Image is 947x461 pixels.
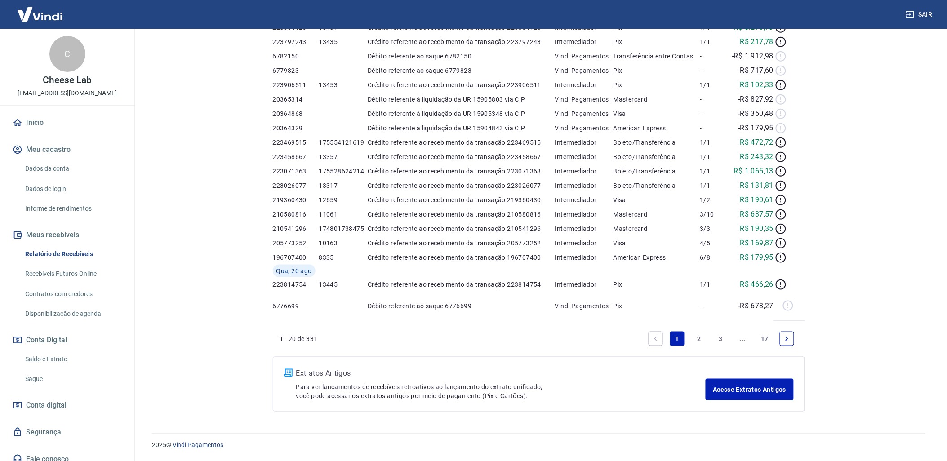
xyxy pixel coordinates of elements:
[645,328,798,350] ul: Pagination
[273,109,319,118] p: 20364868
[368,195,555,204] p: Crédito referente ao recebimento da transação 219360430
[368,95,555,104] p: Débito referente à liquidação da UR 15905803 via CIP
[738,94,774,105] p: -R$ 827,92
[22,199,124,218] a: Informe de rendimentos
[22,350,124,368] a: Saldo e Extrato
[738,65,774,76] p: -R$ 717,60
[700,224,729,233] p: 3/3
[284,369,293,377] img: ícone
[555,239,614,248] p: Intermediador
[368,181,555,190] p: Crédito referente ao recebimento da transação 223026077
[740,223,774,234] p: R$ 190,35
[555,253,614,262] p: Intermediador
[706,379,793,400] a: Acesse Extratos Antigos
[368,124,555,133] p: Débito referente à liquidação da UR 15904843 via CIP
[319,152,368,161] p: 13357
[614,195,700,204] p: Visa
[368,138,555,147] p: Crédito referente ao recebimento da transação 223469515
[555,167,614,176] p: Intermediador
[273,124,319,133] p: 20364329
[368,80,555,89] p: Crédito referente ao recebimento da transação 223906511
[22,160,124,178] a: Dados da conta
[319,253,368,262] p: 8335
[555,280,614,289] p: Intermediador
[700,95,729,104] p: -
[368,52,555,61] p: Débito referente ao saque 6782150
[740,180,774,191] p: R$ 131,81
[614,95,700,104] p: Mastercard
[22,285,124,303] a: Contratos com credores
[22,305,124,323] a: Disponibilização de agenda
[614,124,700,133] p: American Express
[368,280,555,289] p: Crédito referente ao recebimento da transação 223814754
[273,152,319,161] p: 223458667
[700,280,729,289] p: 1/1
[555,195,614,204] p: Intermediador
[614,253,700,262] p: American Express
[273,52,319,61] p: 6782150
[555,95,614,104] p: Vindi Pagamentos
[319,181,368,190] p: 13317
[555,109,614,118] p: Vindi Pagamentos
[273,80,319,89] p: 223906511
[757,332,772,346] a: Page 17
[368,210,555,219] p: Crédito referente ao recebimento da transação 210580816
[740,195,774,205] p: R$ 190,61
[670,332,685,346] a: Page 1 is your current page
[319,167,368,176] p: 175528624214
[11,422,124,442] a: Segurança
[173,442,223,449] a: Vindi Pagamentos
[273,253,319,262] p: 196707400
[700,181,729,190] p: 1/1
[555,37,614,46] p: Intermediador
[555,224,614,233] p: Intermediador
[714,332,728,346] a: Page 3
[614,152,700,161] p: Boleto/Transferência
[11,330,124,350] button: Conta Digital
[780,332,794,346] a: Next page
[368,66,555,75] p: Débito referente ao saque 6779823
[273,95,319,104] p: 20365314
[319,80,368,89] p: 13453
[276,266,312,275] span: Qua, 20 ago
[555,181,614,190] p: Intermediador
[11,0,69,28] img: Vindi
[738,123,774,133] p: -R$ 179,95
[740,80,774,90] p: R$ 102,33
[732,51,774,62] p: -R$ 1.912,98
[904,6,936,23] button: Sair
[319,195,368,204] p: 12659
[368,37,555,46] p: Crédito referente ao recebimento da transação 223797243
[700,109,729,118] p: -
[614,224,700,233] p: Mastercard
[614,280,700,289] p: Pix
[368,167,555,176] p: Crédito referente ao recebimento da transação 223071363
[11,113,124,133] a: Início
[273,195,319,204] p: 219360430
[692,332,707,346] a: Page 2
[296,368,706,379] p: Extratos Antigos
[26,399,67,412] span: Conta digital
[368,152,555,161] p: Crédito referente ao recebimento da transação 223458667
[22,370,124,388] a: Saque
[296,382,706,400] p: Para ver lançamentos de recebíveis retroativos ao lançamento do extrato unificado, você pode aces...
[18,89,117,98] p: [EMAIL_ADDRESS][DOMAIN_NAME]
[43,75,92,85] p: Cheese Lab
[555,80,614,89] p: Intermediador
[555,52,614,61] p: Vindi Pagamentos
[22,245,124,263] a: Relatório de Recebíveis
[368,239,555,248] p: Crédito referente ao recebimento da transação 205773252
[700,52,729,61] p: -
[614,167,700,176] p: Boleto/Transferência
[614,109,700,118] p: Visa
[11,140,124,160] button: Meu cadastro
[555,138,614,147] p: Intermediador
[273,301,319,310] p: 6776699
[368,301,555,310] p: Débito referente ao saque 6776699
[555,301,614,310] p: Vindi Pagamentos
[319,37,368,46] p: 13435
[649,332,663,346] a: Previous page
[273,167,319,176] p: 223071363
[555,124,614,133] p: Vindi Pagamentos
[319,138,368,147] p: 175554121619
